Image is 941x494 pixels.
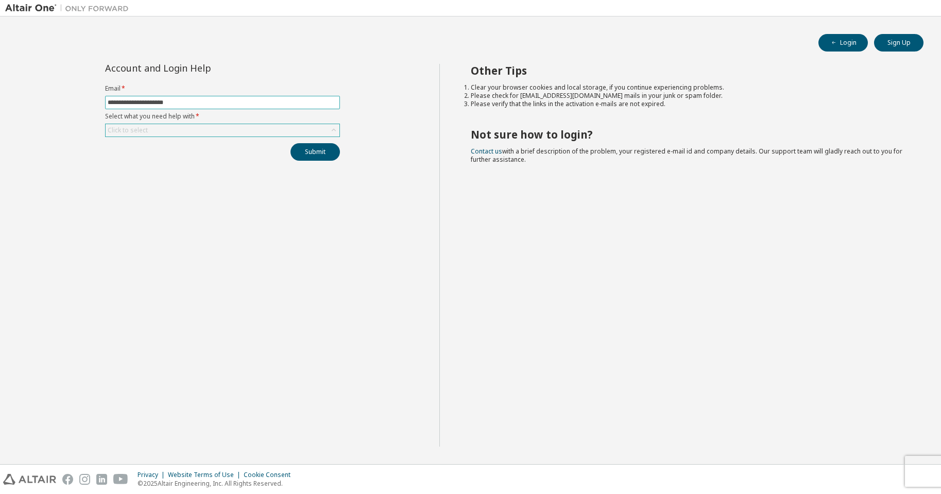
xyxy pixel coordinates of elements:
[471,83,905,92] li: Clear your browser cookies and local storage, if you continue experiencing problems.
[108,126,148,134] div: Click to select
[79,474,90,485] img: instagram.svg
[874,34,923,52] button: Sign Up
[138,471,168,479] div: Privacy
[244,471,297,479] div: Cookie Consent
[471,100,905,108] li: Please verify that the links in the activation e-mails are not expired.
[168,471,244,479] div: Website Terms of Use
[113,474,128,485] img: youtube.svg
[290,143,340,161] button: Submit
[105,64,293,72] div: Account and Login Help
[5,3,134,13] img: Altair One
[105,84,340,93] label: Email
[138,479,297,488] p: © 2025 Altair Engineering, Inc. All Rights Reserved.
[471,92,905,100] li: Please check for [EMAIL_ADDRESS][DOMAIN_NAME] mails in your junk or spam folder.
[105,112,340,121] label: Select what you need help with
[96,474,107,485] img: linkedin.svg
[3,474,56,485] img: altair_logo.svg
[471,147,502,156] a: Contact us
[106,124,339,137] div: Click to select
[471,64,905,77] h2: Other Tips
[818,34,868,52] button: Login
[471,147,902,164] span: with a brief description of the problem, your registered e-mail id and company details. Our suppo...
[62,474,73,485] img: facebook.svg
[471,128,905,141] h2: Not sure how to login?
